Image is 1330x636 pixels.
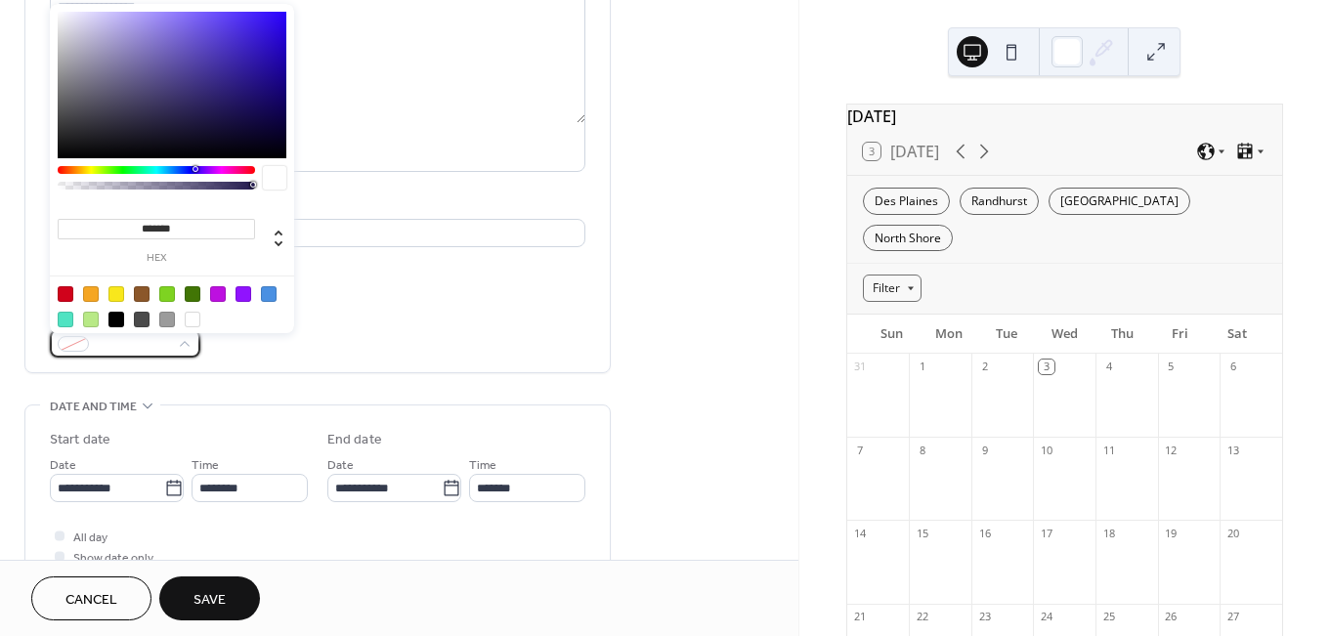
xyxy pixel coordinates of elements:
div: #417505 [185,286,200,302]
div: #9B9B9B [159,312,175,327]
div: Wed [1036,315,1094,354]
span: Date and time [50,397,137,417]
div: 6 [1225,360,1240,374]
div: #50E3C2 [58,312,73,327]
div: 1 [915,360,929,374]
div: Thu [1094,315,1151,354]
div: 17 [1039,526,1053,540]
div: Mon [921,315,978,354]
div: 14 [853,526,868,540]
div: Randhurst [960,188,1039,215]
div: #F5A623 [83,286,99,302]
div: Sun [863,315,921,354]
div: 20 [1225,526,1240,540]
span: Cancel [65,590,117,611]
div: Tue [978,315,1036,354]
div: Sat [1209,315,1266,354]
div: 27 [1225,610,1240,624]
div: #FFFFFF [185,312,200,327]
div: 12 [1164,443,1179,457]
div: 31 [853,360,868,374]
span: Time [192,455,219,476]
div: 23 [977,610,992,624]
div: #B8E986 [83,312,99,327]
div: 10 [1039,443,1053,457]
div: 18 [1101,526,1116,540]
div: North Shore [863,225,953,252]
span: Date [50,455,76,476]
div: 5 [1164,360,1179,374]
div: 13 [1225,443,1240,457]
div: #4A4A4A [134,312,150,327]
div: #7ED321 [159,286,175,302]
div: Start date [50,430,110,450]
button: Cancel [31,576,151,620]
div: 22 [915,610,929,624]
div: #F8E71C [108,286,124,302]
div: #8B572A [134,286,150,302]
div: [DATE] [847,105,1282,128]
span: All day [73,528,107,548]
div: 25 [1101,610,1116,624]
div: 7 [853,443,868,457]
div: Fri [1151,315,1209,354]
div: 26 [1164,610,1179,624]
div: #D0021B [58,286,73,302]
div: Location [50,195,581,216]
div: #4A90E2 [261,286,277,302]
div: 24 [1039,610,1053,624]
div: Des Plaines [863,188,950,215]
div: 16 [977,526,992,540]
div: 19 [1164,526,1179,540]
div: #9013FE [236,286,251,302]
div: [GEOGRAPHIC_DATA] [1049,188,1190,215]
div: 4 [1101,360,1116,374]
div: 2 [977,360,992,374]
div: 8 [915,443,929,457]
div: 21 [853,610,868,624]
span: Date [327,455,354,476]
label: hex [58,253,255,264]
span: Show date only [73,548,153,569]
div: End date [327,430,382,450]
div: #000000 [108,312,124,327]
div: 15 [915,526,929,540]
div: 9 [977,443,992,457]
div: 3 [1039,360,1053,374]
span: Time [469,455,496,476]
div: #BD10E0 [210,286,226,302]
span: Save [193,590,226,611]
button: Save [159,576,260,620]
div: 11 [1101,443,1116,457]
